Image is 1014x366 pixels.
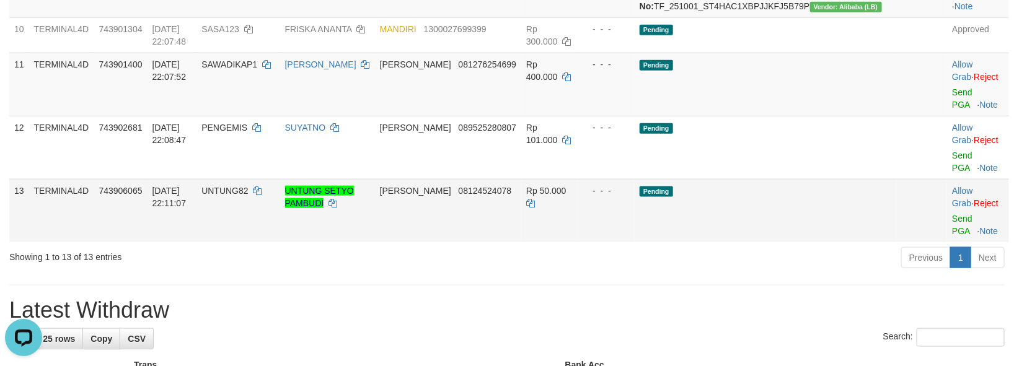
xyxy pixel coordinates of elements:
[954,1,973,11] a: Note
[947,17,1009,53] td: Approved
[99,59,142,69] span: 743901400
[9,298,1005,323] h1: Latest Withdraw
[9,17,29,53] td: 10
[459,186,512,196] span: Copy 08124524078 to clipboard
[99,186,142,196] span: 743906065
[917,328,1005,347] input: Search:
[640,60,673,71] span: Pending
[82,328,120,349] a: Copy
[201,123,247,133] span: PENGEMIS
[640,186,673,197] span: Pending
[128,334,146,344] span: CSV
[380,123,451,133] span: [PERSON_NAME]
[9,53,29,116] td: 11
[459,59,516,69] span: Copy 081276254699 to clipboard
[980,226,999,236] a: Note
[640,123,673,134] span: Pending
[5,5,42,42] button: Open LiveChat chat widget
[971,247,1005,268] a: Next
[90,334,112,344] span: Copy
[947,116,1009,179] td: ·
[9,246,413,263] div: Showing 1 to 13 of 13 entries
[952,186,974,208] span: ·
[9,116,29,179] td: 12
[640,25,673,35] span: Pending
[980,100,999,110] a: Note
[152,123,187,145] span: [DATE] 22:08:47
[526,123,558,145] span: Rp 101.000
[947,179,1009,242] td: ·
[974,198,999,208] a: Reject
[810,2,882,12] span: Vendor URL: https://dashboard.q2checkout.com/secure
[9,179,29,242] td: 13
[459,123,516,133] span: Copy 089525280807 to clipboard
[583,121,630,134] div: - - -
[152,186,187,208] span: [DATE] 22:11:07
[947,53,1009,116] td: ·
[974,135,999,145] a: Reject
[201,186,248,196] span: UNTUNG82
[201,24,239,34] span: SASA123
[120,328,154,349] a: CSV
[285,59,356,69] a: [PERSON_NAME]
[424,24,487,34] span: Copy 1300027699399 to clipboard
[99,24,142,34] span: 743901304
[583,23,630,35] div: - - -
[152,59,187,82] span: [DATE] 22:07:52
[952,59,974,82] span: ·
[952,150,972,173] a: Send PGA
[152,24,187,46] span: [DATE] 22:07:48
[380,186,451,196] span: [PERSON_NAME]
[952,59,972,82] a: Allow Grab
[526,24,558,46] span: Rp 300.000
[952,186,972,208] a: Allow Grab
[285,186,354,208] a: UNTUNG SETYO PAMBUDI
[526,186,567,196] span: Rp 50.000
[901,247,951,268] a: Previous
[285,24,352,34] a: FRISKA ANANTA
[950,247,971,268] a: 1
[29,53,94,116] td: TERMINAL4D
[285,123,326,133] a: SUYATNO
[99,123,142,133] span: 743902681
[952,214,972,236] a: Send PGA
[583,58,630,71] div: - - -
[380,59,451,69] span: [PERSON_NAME]
[29,179,94,242] td: TERMINAL4D
[980,163,999,173] a: Note
[29,17,94,53] td: TERMINAL4D
[201,59,257,69] span: SAWADIKAP1
[952,87,972,110] a: Send PGA
[952,123,974,145] span: ·
[883,328,1005,347] label: Search:
[380,24,417,34] span: MANDIRI
[583,185,630,197] div: - - -
[526,59,558,82] span: Rp 400.000
[974,72,999,82] a: Reject
[29,116,94,179] td: TERMINAL4D
[952,123,972,145] a: Allow Grab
